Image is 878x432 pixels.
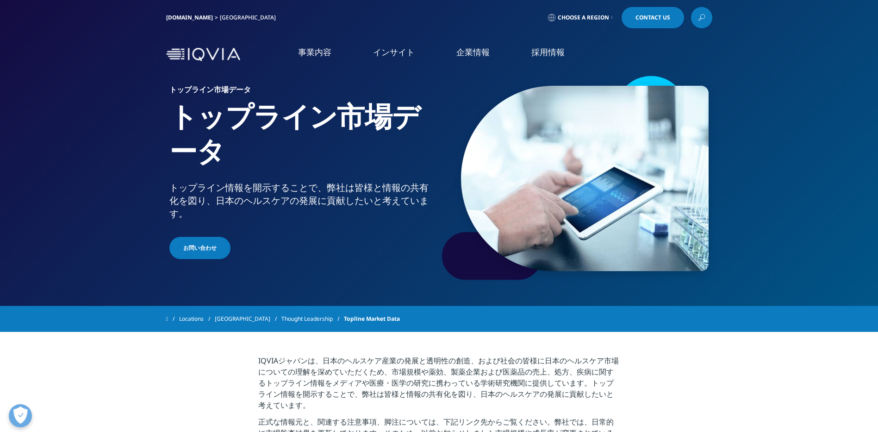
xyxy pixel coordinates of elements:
[169,181,436,220] div: トップライン情報を開示することで、弊社は皆様と情報の共有化を図り、日本のヘルスケアの発展に貢献したいと考えています。
[169,86,436,99] h6: トップライン市場データ
[635,15,670,20] span: Contact Us
[531,46,565,58] a: 採用情報
[9,404,32,427] button: 優先設定センターを開く
[281,311,344,327] a: Thought Leadership
[461,86,709,271] img: 299_analyze-an-experiment-by-tablet.jpg
[220,14,280,21] div: [GEOGRAPHIC_DATA]
[344,311,400,327] span: Topline Market Data
[179,311,215,327] a: Locations
[183,244,217,252] span: お問い合わせ
[166,13,213,21] a: [DOMAIN_NAME]
[169,237,230,259] a: お問い合わせ
[244,32,712,76] nav: Primary
[215,311,281,327] a: [GEOGRAPHIC_DATA]
[456,46,490,58] a: 企業情報
[558,14,609,21] span: Choose a Region
[373,46,415,58] a: インサイト
[622,7,684,28] a: Contact Us
[298,46,331,58] a: 事業内容
[258,355,620,416] p: IQVIAジャパンは、日本のヘルスケア産業の発展と透明性の創造、および社会の皆様に日本のヘルスケア市場についての理解を深めていただくため、市場規模や薬効、製薬企業および医薬品の売上、処方、疾病に...
[169,99,436,181] h1: トップライン市場データ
